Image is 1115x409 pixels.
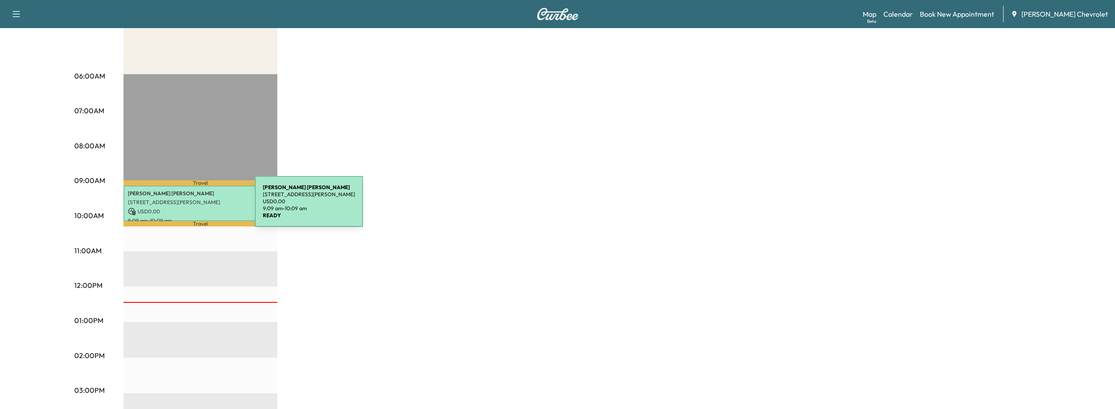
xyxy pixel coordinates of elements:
p: USD 0.00 [128,208,273,215]
p: USD 0.00 [263,198,355,205]
img: Curbee Logo [537,8,579,20]
p: 03:00PM [74,385,105,395]
a: MapBeta [863,9,876,19]
span: [PERSON_NAME] Chevrolet [1021,9,1108,19]
p: [STREET_ADDRESS][PERSON_NAME] [263,191,355,198]
p: 08:00AM [74,140,105,151]
div: Beta [867,18,876,25]
p: 9:09 am - 10:09 am [128,217,273,224]
p: [PERSON_NAME] [PERSON_NAME] [128,190,273,197]
p: [STREET_ADDRESS][PERSON_NAME] [128,199,273,206]
b: READY [263,212,281,219]
p: Travel [123,180,277,186]
p: 9:09 am - 10:09 am [263,205,355,212]
p: 07:00AM [74,105,104,116]
a: Calendar [883,9,913,19]
p: Travel [123,221,277,226]
p: 12:00PM [74,280,102,291]
p: 11:00AM [74,245,102,256]
p: 01:00PM [74,315,103,326]
p: 02:00PM [74,350,105,361]
p: 10:00AM [74,210,104,221]
p: 06:00AM [74,71,105,81]
a: Book New Appointment [920,9,994,19]
b: [PERSON_NAME] [PERSON_NAME] [263,184,350,190]
p: 09:00AM [74,175,105,186]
